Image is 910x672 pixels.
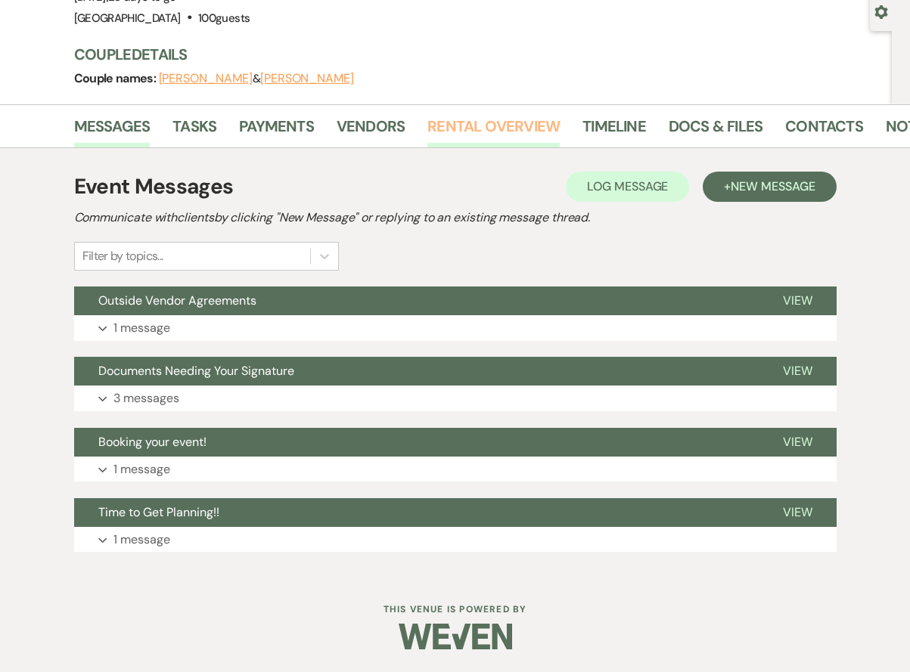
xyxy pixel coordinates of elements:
[399,610,512,663] img: Weven Logo
[759,428,837,457] button: View
[783,434,812,450] span: View
[74,209,837,227] h2: Communicate with clients by clicking "New Message" or replying to an existing message thread.
[337,114,405,147] a: Vendors
[74,315,837,341] button: 1 message
[759,286,837,315] button: View
[74,114,151,147] a: Messages
[74,171,234,203] h1: Event Messages
[874,4,888,18] button: Open lead details
[427,114,560,147] a: Rental Overview
[759,357,837,386] button: View
[82,247,163,265] div: Filter by topics...
[260,73,354,85] button: [PERSON_NAME]
[566,172,689,202] button: Log Message
[113,318,170,338] p: 1 message
[74,386,837,411] button: 3 messages
[783,363,812,379] span: View
[587,178,668,194] span: Log Message
[113,530,170,550] p: 1 message
[74,428,759,457] button: Booking your event!
[98,434,207,450] span: Booking your event!
[159,73,253,85] button: [PERSON_NAME]
[74,286,759,315] button: Outside Vendor Agreements
[74,44,877,65] h3: Couple Details
[113,389,179,408] p: 3 messages
[172,114,216,147] a: Tasks
[74,357,759,386] button: Documents Needing Your Signature
[582,114,646,147] a: Timeline
[74,527,837,553] button: 1 message
[785,114,863,147] a: Contacts
[783,293,812,308] span: View
[98,293,256,308] span: Outside Vendor Agreements
[113,460,170,479] p: 1 message
[98,504,219,520] span: Time to Get Planning!!
[198,11,250,26] span: 100 guests
[239,114,314,147] a: Payments
[74,11,181,26] span: [GEOGRAPHIC_DATA]
[74,498,759,527] button: Time to Get Planning!!
[759,498,837,527] button: View
[703,172,836,202] button: +New Message
[98,363,294,379] span: Documents Needing Your Signature
[74,457,837,482] button: 1 message
[159,71,354,86] span: &
[783,504,812,520] span: View
[669,114,762,147] a: Docs & Files
[74,70,159,86] span: Couple names:
[731,178,815,194] span: New Message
